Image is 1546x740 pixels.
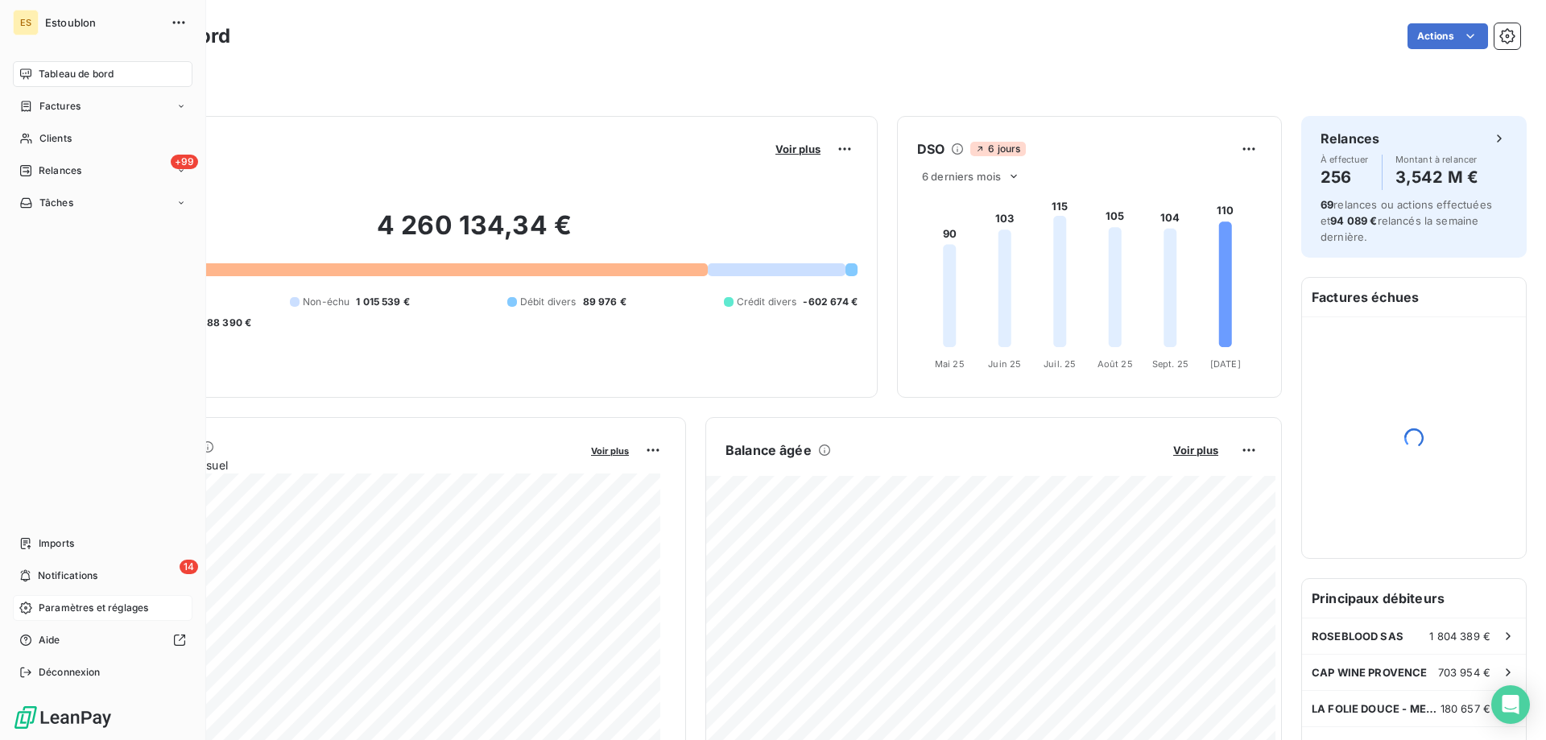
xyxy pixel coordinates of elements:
[1395,155,1478,164] span: Montant à relancer
[1438,666,1490,679] span: 703 954 €
[180,560,198,574] span: 14
[39,131,72,146] span: Clients
[39,196,73,210] span: Tâches
[13,705,113,730] img: Logo LeanPay
[935,358,965,370] tspan: Mai 25
[13,627,192,653] a: Aide
[1302,278,1526,316] h6: Factures échues
[39,536,74,551] span: Imports
[38,568,97,583] span: Notifications
[1395,164,1478,190] h4: 3,542 M €
[1173,444,1218,457] span: Voir plus
[725,440,812,460] h6: Balance âgée
[1429,630,1490,643] span: 1 804 389 €
[1321,129,1379,148] h6: Relances
[917,139,945,159] h6: DSO
[39,99,81,114] span: Factures
[1330,214,1377,227] span: 94 089 €
[13,10,39,35] div: ES
[39,665,101,680] span: Déconnexion
[45,16,161,29] span: Estoublon
[202,316,251,330] span: -88 390 €
[1312,702,1441,715] span: LA FOLIE DOUCE - MERIBEL - [PERSON_NAME]
[771,142,825,156] button: Voir plus
[737,295,797,309] span: Crédit divers
[1302,579,1526,618] h6: Principaux débiteurs
[586,443,634,457] button: Voir plus
[356,295,410,309] span: 1 015 539 €
[970,142,1025,156] span: 6 jours
[1312,630,1403,643] span: ROSEBLOOD SAS
[520,295,577,309] span: Débit divers
[1321,164,1369,190] h4: 256
[1168,443,1223,457] button: Voir plus
[39,633,60,647] span: Aide
[1152,358,1188,370] tspan: Sept. 25
[1210,358,1241,370] tspan: [DATE]
[591,445,629,457] span: Voir plus
[39,67,114,81] span: Tableau de bord
[1441,702,1490,715] span: 180 657 €
[1321,155,1369,164] span: À effectuer
[1097,358,1133,370] tspan: Août 25
[988,358,1021,370] tspan: Juin 25
[1321,198,1333,211] span: 69
[1312,666,1428,679] span: CAP WINE PROVENCE
[803,295,858,309] span: -602 674 €
[1408,23,1488,49] button: Actions
[922,170,1001,183] span: 6 derniers mois
[39,601,148,615] span: Paramètres et réglages
[583,295,626,309] span: 89 976 €
[1321,198,1492,243] span: relances ou actions effectuées et relancés la semaine dernière.
[171,155,198,169] span: +99
[39,163,81,178] span: Relances
[91,209,858,258] h2: 4 260 134,34 €
[775,143,821,155] span: Voir plus
[1044,358,1076,370] tspan: Juil. 25
[1491,685,1530,724] div: Open Intercom Messenger
[91,457,580,473] span: Chiffre d'affaires mensuel
[303,295,349,309] span: Non-échu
